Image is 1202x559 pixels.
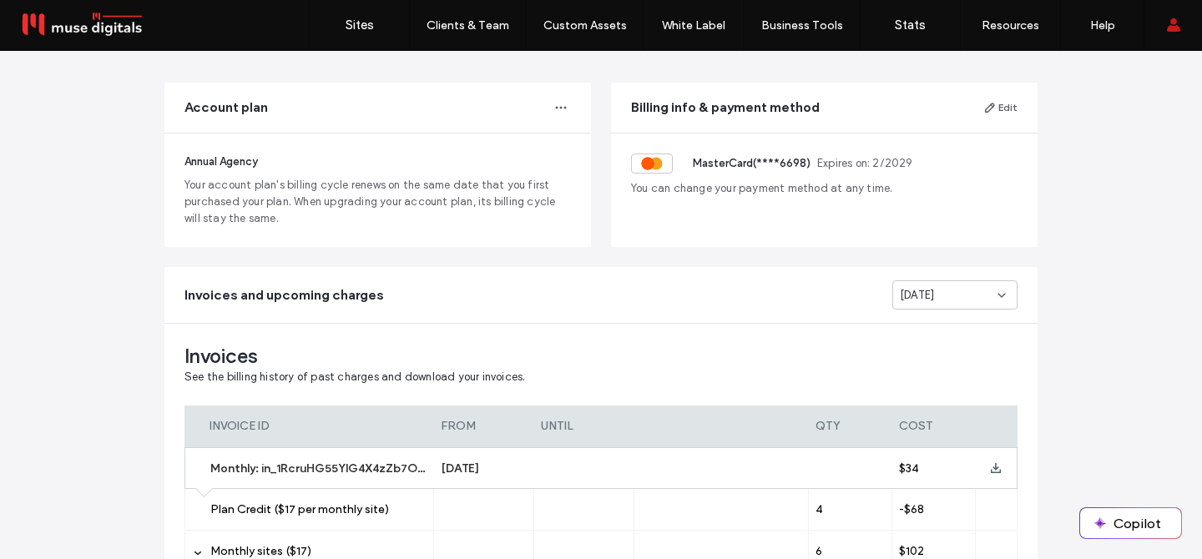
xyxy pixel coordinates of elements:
[427,18,509,33] label: Clients & Team
[817,155,913,172] span: Expires on: 2 / 2029
[543,18,627,33] label: Custom Assets
[210,544,311,558] span: Monthly sites ($17)
[184,155,258,168] span: Annual Agency
[631,180,1018,197] span: You can change your payment method at any time.
[900,287,934,304] span: [DATE]
[184,177,571,227] span: Your account plan's billing cycle renews on the same date that you first purchased your plan. Whe...
[631,98,820,117] span: Billing info & payment method
[816,544,822,558] span: 6
[441,419,476,433] span: FROM
[184,344,1018,369] span: Invoices
[662,18,725,33] label: White Label
[816,419,840,433] span: QTY
[442,461,479,476] span: [DATE]
[184,98,268,117] span: Account plan
[816,502,823,516] span: 4
[899,419,933,433] span: COST
[982,18,1039,33] label: Resources
[899,502,924,516] span: -$68
[346,18,374,33] label: Sites
[184,286,384,305] span: Invoices and upcoming charges
[210,502,389,516] span: Plan Credit ($17 per monthly site)
[210,419,270,433] span: INVOICE ID
[693,155,811,172] span: MasterCard (**** 6698 )
[541,419,573,433] span: UNTIL
[983,98,1018,118] button: Edit
[1090,18,1115,33] label: Help
[761,18,843,33] label: Business Tools
[1080,508,1181,538] button: Copilot
[899,461,919,476] span: $34
[899,544,924,558] span: $102
[210,461,447,476] span: Monthly: in_1RcruHG55YlG4X4zZb7OdgJR
[895,18,926,33] label: Stats
[184,370,525,383] span: See the billing history of past charges and download your invoices.
[38,12,73,27] span: Help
